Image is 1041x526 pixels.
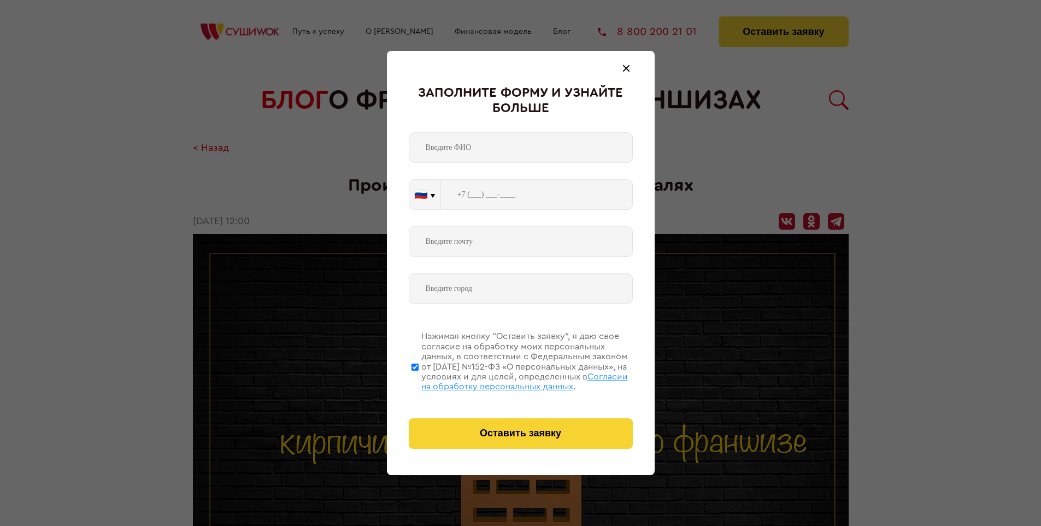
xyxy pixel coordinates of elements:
button: 🇷🇺 [409,180,440,209]
span: Согласии на обработку персональных данных [421,372,628,391]
div: Нажимая кнопку “Оставить заявку”, я даю свое согласие на обработку моих персональных данных, в со... [421,331,633,391]
div: Заполните форму и узнайте больше [409,86,633,116]
button: Оставить заявку [409,418,633,449]
input: Введите ФИО [409,132,633,163]
input: +7 (___) ___-____ [441,179,633,210]
input: Введите город [409,273,633,304]
input: Введите почту [409,226,633,257]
